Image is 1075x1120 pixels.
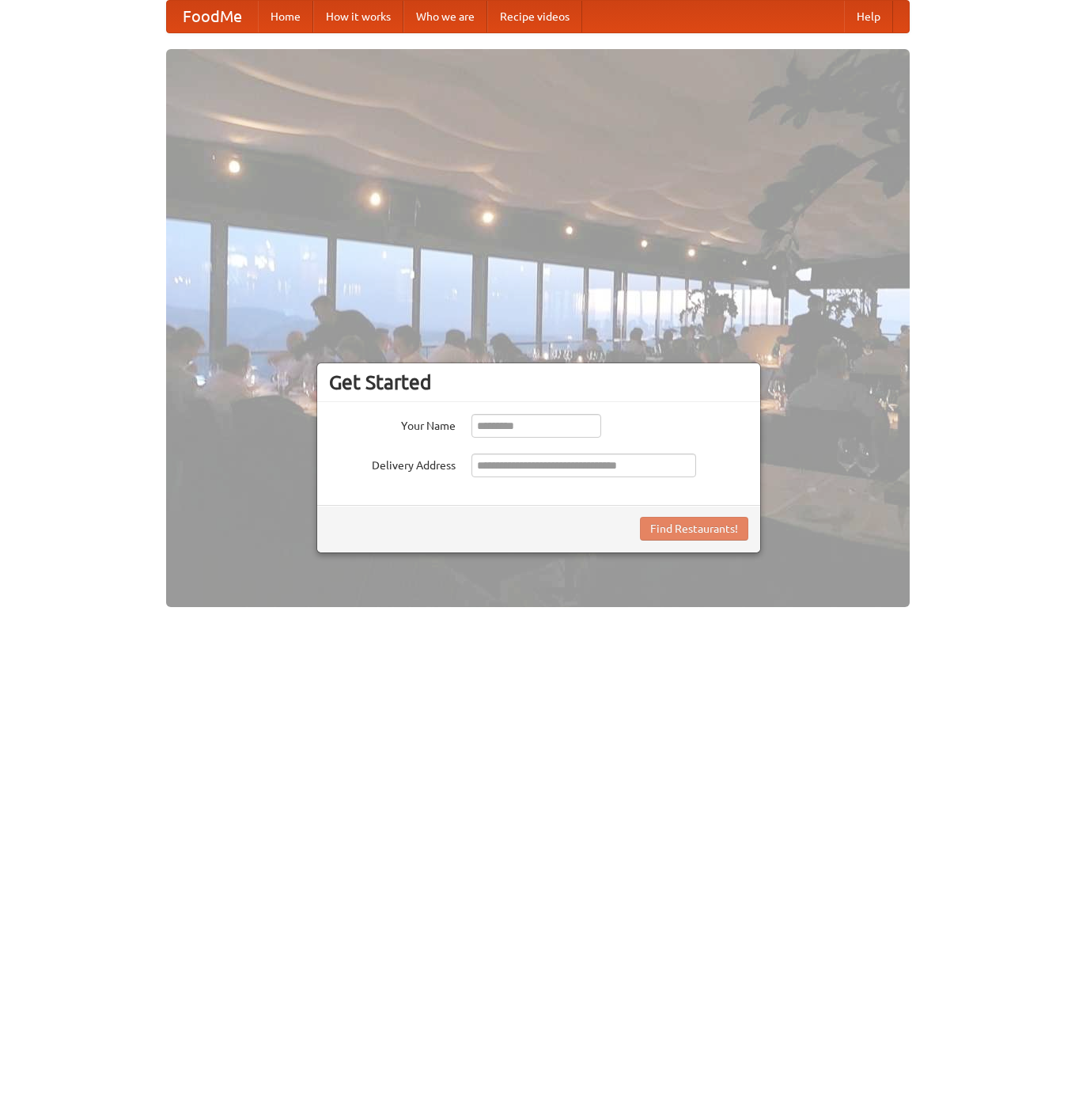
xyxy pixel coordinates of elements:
[403,1,487,32] a: Who we are
[844,1,893,32] a: Help
[487,1,582,32] a: Recipe videos
[640,517,748,541] button: Find Restaurants!
[258,1,313,32] a: Home
[329,370,748,394] h3: Get Started
[167,1,258,32] a: FoodMe
[329,454,456,473] label: Delivery Address
[313,1,403,32] a: How it works
[329,414,456,434] label: Your Name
